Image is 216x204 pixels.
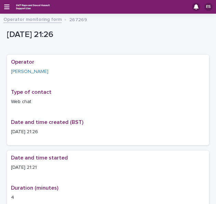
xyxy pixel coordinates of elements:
[15,2,51,11] img: rhQMoQhaT3yELyF149Cw
[11,155,68,161] span: Date and time started
[11,98,205,105] p: Web chat
[11,59,34,65] span: Operator
[11,89,51,95] span: Type of contact
[11,128,205,136] p: [DATE] 21:26
[11,194,205,201] p: 4
[11,185,58,191] span: Duration (minutes)
[204,3,213,11] div: ES
[11,68,48,75] a: [PERSON_NAME]
[7,30,206,40] p: [DATE] 21:26
[11,119,83,125] span: Date and time created (BST)
[11,164,205,171] p: [DATE] 21:21
[3,15,62,23] a: Operator monitoring form
[69,15,87,23] p: 267269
